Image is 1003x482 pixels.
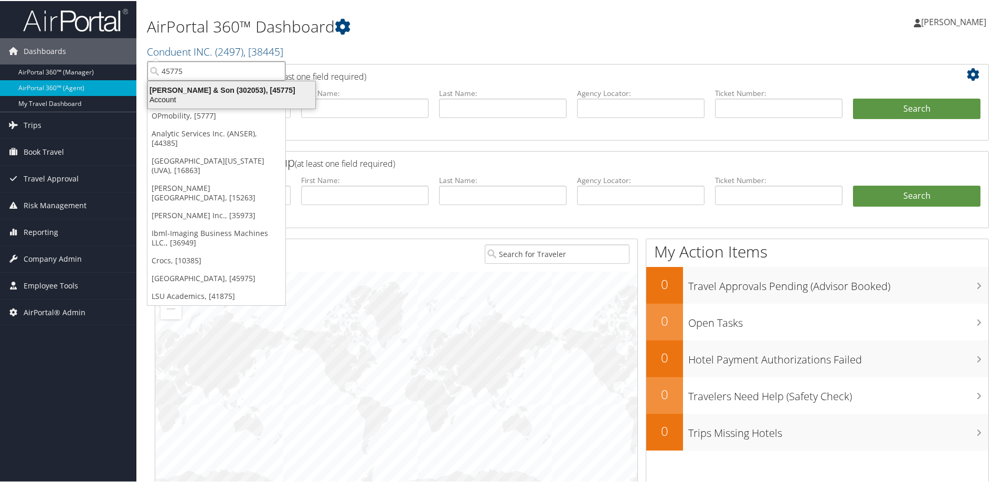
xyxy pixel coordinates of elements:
[646,339,988,376] a: 0Hotel Payment Authorizations Failed
[688,346,988,366] h3: Hotel Payment Authorizations Failed
[147,44,283,58] a: Conduent INC.
[147,269,285,286] a: [GEOGRAPHIC_DATA], [45975]
[24,298,86,325] span: AirPortal® Admin
[147,223,285,251] a: Ibml-Imaging Business Machines LLC., [36949]
[439,87,567,98] label: Last Name:
[147,286,285,304] a: LSU Academics, [41875]
[147,251,285,269] a: Crocs, [10385]
[24,111,41,137] span: Trips
[163,152,911,170] h2: Savings Tracker Lookup
[24,218,58,244] span: Reporting
[243,44,283,58] span: , [ 38445 ]
[715,87,842,98] label: Ticket Number:
[24,37,66,63] span: Dashboards
[147,15,713,37] h1: AirPortal 360™ Dashboard
[147,106,285,124] a: OPmobility, [5777]
[301,174,429,185] label: First Name:
[688,383,988,403] h3: Travelers Need Help (Safety Check)
[266,70,366,81] span: (at least one field required)
[147,124,285,151] a: Analytic Services Inc. (ANSER), [44385]
[147,151,285,178] a: [GEOGRAPHIC_DATA][US_STATE] (UVA), [16863]
[24,191,87,218] span: Risk Management
[646,303,988,339] a: 0Open Tasks
[215,44,243,58] span: ( 2497 )
[147,60,285,80] input: Search Accounts
[688,309,988,329] h3: Open Tasks
[147,206,285,223] a: [PERSON_NAME] Inc., [35973]
[853,98,980,119] button: Search
[577,174,705,185] label: Agency Locator:
[646,311,683,329] h2: 0
[439,174,567,185] label: Last Name:
[295,157,395,168] span: (at least one field required)
[163,65,911,83] h2: Airtinerary Lookup
[24,138,64,164] span: Book Travel
[301,87,429,98] label: First Name:
[646,384,683,402] h2: 0
[688,420,988,440] h3: Trips Missing Hotels
[24,272,78,298] span: Employee Tools
[147,178,285,206] a: [PERSON_NAME][GEOGRAPHIC_DATA], [15263]
[142,94,322,103] div: Account
[161,297,182,318] button: Zoom out
[577,87,705,98] label: Agency Locator:
[646,274,683,292] h2: 0
[142,84,322,94] div: [PERSON_NAME] & Son (302053), [45775]
[921,15,986,27] span: [PERSON_NAME]
[715,174,842,185] label: Ticket Number:
[24,165,79,191] span: Travel Approval
[853,185,980,206] a: Search
[23,7,128,31] img: airportal-logo.png
[646,266,988,303] a: 0Travel Approvals Pending (Advisor Booked)
[646,413,988,449] a: 0Trips Missing Hotels
[688,273,988,293] h3: Travel Approvals Pending (Advisor Booked)
[646,240,988,262] h1: My Action Items
[646,421,683,439] h2: 0
[914,5,997,37] a: [PERSON_NAME]
[646,376,988,413] a: 0Travelers Need Help (Safety Check)
[646,348,683,366] h2: 0
[485,243,629,263] input: Search for Traveler
[24,245,82,271] span: Company Admin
